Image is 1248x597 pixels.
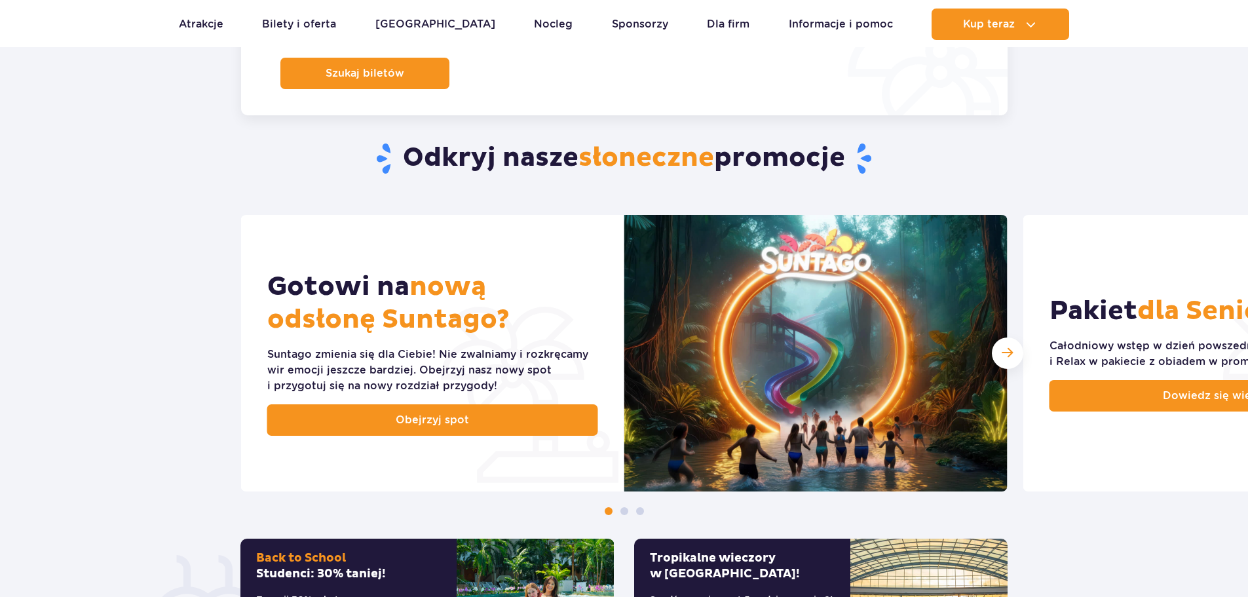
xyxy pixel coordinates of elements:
span: nową odsłonę Suntago? [267,271,510,336]
a: Dla firm [707,9,749,40]
span: Obejrzyj spot [396,412,469,428]
span: Szukaj biletów [326,67,404,79]
a: Sponsorzy [612,9,668,40]
a: Atrakcje [179,9,223,40]
span: Kup teraz [963,18,1015,30]
span: słoneczne [578,142,714,174]
button: Kup teraz [932,9,1069,40]
a: Bilety i oferta [262,9,336,40]
h2: Tropikalne wieczory w [GEOGRAPHIC_DATA]! [650,550,835,582]
a: Obejrzyj spot [267,404,598,436]
a: Informacje i pomoc [789,9,893,40]
div: Suntago zmienia się dla Ciebie! Nie zwalniamy i rozkręcamy wir emocji jeszcze bardziej. Obejrzyj ... [267,347,598,394]
a: Nocleg [534,9,573,40]
h2: Gotowi na [267,271,598,336]
h2: Odkryj nasze promocje [240,142,1008,176]
a: [GEOGRAPHIC_DATA] [375,9,495,40]
span: Back to School [256,550,346,566]
button: Szukaj biletów [280,58,449,89]
h2: Studenci: 30% taniej! [256,550,441,582]
div: Następny slajd [992,337,1023,369]
img: Gotowi na nową odsłonę Suntago? [624,215,1008,491]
